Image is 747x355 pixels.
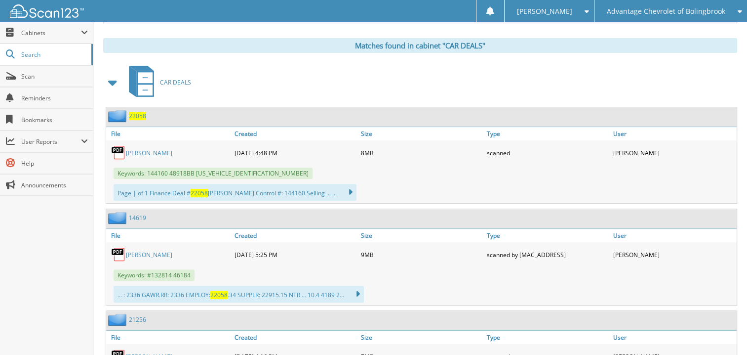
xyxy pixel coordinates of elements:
[517,8,572,14] span: [PERSON_NAME]
[611,127,737,140] a: User
[611,331,737,344] a: User
[21,181,88,189] span: Announcements
[611,143,737,163] div: [PERSON_NAME]
[232,127,358,140] a: Created
[232,331,358,344] a: Created
[123,63,191,102] a: CAR DEALS
[210,291,228,299] span: 22058
[108,212,129,224] img: folder2.png
[114,168,313,179] span: Keywords: 144160 48918BB [US_VEHICLE_IDENTIFICATION_NUMBER]
[108,110,129,122] img: folder2.png
[114,269,195,281] span: Keywords: #132814 46184
[698,308,747,355] iframe: Chat Widget
[21,94,88,102] span: Reminders
[129,112,146,120] a: 22058
[21,159,88,168] span: Help
[232,229,358,242] a: Created
[126,149,172,157] a: [PERSON_NAME]
[232,245,358,265] div: [DATE] 5:25 PM
[484,245,610,265] div: scanned by [MAC_ADDRESS]
[21,29,81,37] span: Cabinets
[484,229,610,242] a: Type
[358,229,484,242] a: Size
[21,116,88,124] span: Bookmarks
[160,78,191,87] span: CAR DEALS
[111,247,126,262] img: PDF.png
[191,189,208,197] span: 22058
[106,229,232,242] a: File
[21,50,86,59] span: Search
[111,145,126,160] img: PDF.png
[484,143,610,163] div: scanned
[10,4,84,18] img: scan123-logo-white.svg
[607,8,725,14] span: Advantage Chevrolet of Bolingbrook
[484,127,610,140] a: Type
[358,143,484,163] div: 8MB
[129,214,146,222] a: 14619
[106,127,232,140] a: File
[103,38,737,53] div: Matches found in cabinet "CAR DEALS"
[611,245,737,265] div: [PERSON_NAME]
[611,229,737,242] a: User
[21,137,81,146] span: User Reports
[358,245,484,265] div: 9MB
[114,184,356,201] div: Page | of 1 Finance Deal # [PERSON_NAME] Control #: 144160 Selling ... ...
[126,251,172,259] a: [PERSON_NAME]
[106,331,232,344] a: File
[129,315,146,324] a: 21256
[484,331,610,344] a: Type
[108,313,129,326] img: folder2.png
[232,143,358,163] div: [DATE] 4:48 PM
[21,72,88,81] span: Scan
[358,331,484,344] a: Size
[114,286,364,303] div: ... : 2336 GAWR.RR: 2336 EMPLOY: .34 SUPPLR: 22915.15 NTR ... 10.4 4189 2...
[358,127,484,140] a: Size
